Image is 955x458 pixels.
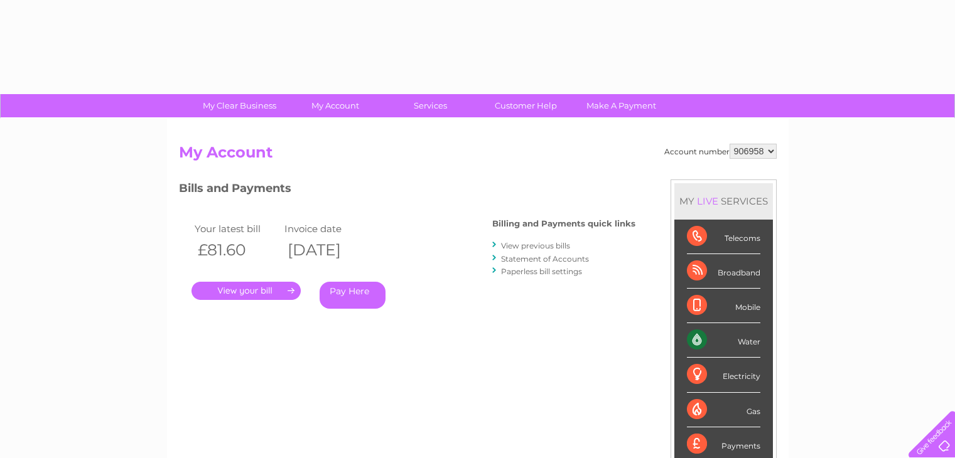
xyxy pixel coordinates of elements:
[501,254,589,264] a: Statement of Accounts
[283,94,387,117] a: My Account
[192,282,301,300] a: .
[188,94,291,117] a: My Clear Business
[501,267,582,276] a: Paperless bill settings
[687,254,760,289] div: Broadband
[569,94,673,117] a: Make A Payment
[674,183,773,219] div: MY SERVICES
[281,237,372,263] th: [DATE]
[664,144,777,159] div: Account number
[501,241,570,250] a: View previous bills
[687,393,760,427] div: Gas
[192,237,282,263] th: £81.60
[492,219,635,228] h4: Billing and Payments quick links
[320,282,386,309] a: Pay Here
[474,94,578,117] a: Customer Help
[379,94,482,117] a: Services
[687,358,760,392] div: Electricity
[687,220,760,254] div: Telecoms
[687,323,760,358] div: Water
[694,195,721,207] div: LIVE
[179,144,777,168] h2: My Account
[281,220,372,237] td: Invoice date
[192,220,282,237] td: Your latest bill
[179,179,635,201] h3: Bills and Payments
[687,289,760,323] div: Mobile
